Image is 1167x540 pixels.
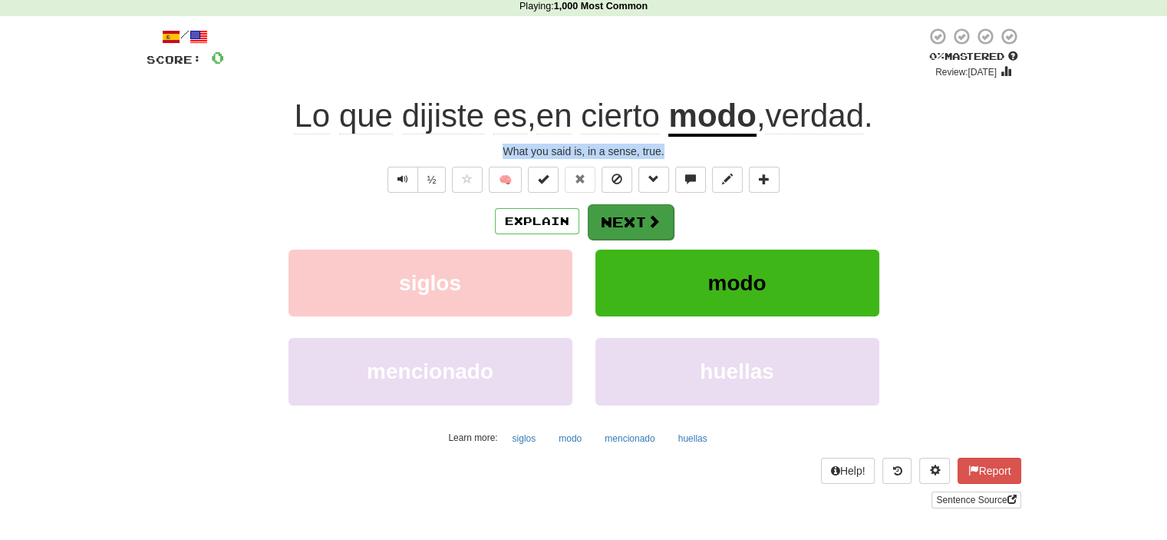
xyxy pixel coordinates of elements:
[339,98,393,134] span: que
[452,167,483,193] button: Favorite sentence (alt+f)
[294,98,668,134] span: ,
[675,167,706,193] button: Discuss sentence (alt+u)
[503,427,544,450] button: siglos
[595,338,879,405] button: huellas
[387,167,418,193] button: Play sentence audio (ctl+space)
[707,271,766,295] span: modo
[712,167,743,193] button: Edit sentence (alt+d)
[595,250,879,316] button: modo
[882,458,912,484] button: Round history (alt+y)
[935,67,997,78] small: Review: [DATE]
[668,98,756,137] u: modo
[700,359,773,383] span: huellas
[550,427,590,450] button: modo
[821,458,875,484] button: Help!
[288,338,572,405] button: mencionado
[958,458,1020,484] button: Report
[749,167,780,193] button: Add to collection (alt+a)
[211,48,224,67] span: 0
[931,492,1020,509] a: Sentence Source
[495,208,579,234] button: Explain
[294,98,330,134] span: Lo
[757,98,873,134] span: , .
[581,98,660,134] span: cierto
[399,271,461,295] span: siglos
[402,98,484,134] span: dijiste
[638,167,669,193] button: Grammar (alt+g)
[147,144,1021,159] div: What you said is, in a sense, true.
[588,204,674,240] button: Next
[493,98,527,134] span: es
[528,167,559,193] button: Set this sentence to 100% Mastered (alt+m)
[929,50,944,62] span: 0 %
[417,167,447,193] button: ½
[565,167,595,193] button: Reset to 0% Mastered (alt+r)
[384,167,447,193] div: Text-to-speech controls
[536,98,572,134] span: en
[448,432,497,443] small: Learn more:
[670,427,716,450] button: huellas
[288,250,572,316] button: siglos
[147,27,224,46] div: /
[596,427,663,450] button: mencionado
[554,1,648,12] strong: 1,000 Most Common
[489,167,522,193] button: 🧠
[147,53,202,66] span: Score:
[765,98,863,134] span: verdad
[367,359,493,383] span: mencionado
[926,50,1021,64] div: Mastered
[602,167,632,193] button: Ignore sentence (alt+i)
